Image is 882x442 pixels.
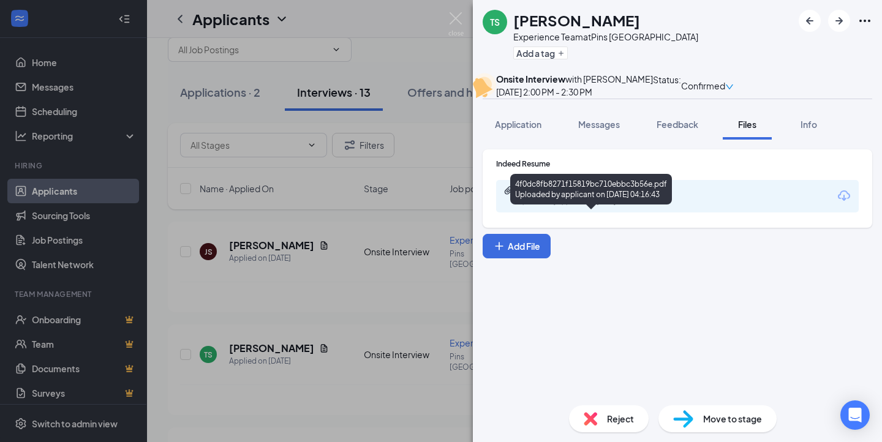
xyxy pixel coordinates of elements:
[510,174,672,204] div: 4f0dc8fb8271f15819bc710ebbc3b56e.pdf Uploaded by applicant on [DATE] 04:16:43
[703,412,762,425] span: Move to stage
[832,13,846,28] svg: ArrowRight
[607,412,634,425] span: Reject
[513,31,698,43] div: Experience Team at Pins [GEOGRAPHIC_DATA]
[840,400,870,430] div: Open Intercom Messenger
[725,83,734,91] span: down
[578,119,620,130] span: Messages
[496,73,565,84] b: Onsite Interview
[802,13,817,28] svg: ArrowLeftNew
[837,189,851,203] svg: Download
[738,119,756,130] span: Files
[858,13,872,28] svg: Ellipses
[799,10,821,32] button: ArrowLeftNew
[490,16,500,28] div: TS
[483,234,551,258] button: Add FilePlus
[496,73,653,85] div: with [PERSON_NAME]
[801,119,817,130] span: Info
[653,73,681,99] div: Status :
[513,47,568,59] button: PlusAdd a tag
[493,240,505,252] svg: Plus
[503,185,513,195] svg: Paperclip
[557,50,565,57] svg: Plus
[503,185,702,207] a: Paperclip4f0dc8fb8271f15819bc710ebbc3b56e.pdfUploaded by applicant on [DATE] 04:16:43
[657,119,698,130] span: Feedback
[496,159,859,169] div: Indeed Resume
[681,79,725,92] span: Confirmed
[828,10,850,32] button: ArrowRight
[496,85,653,99] div: [DATE] 2:00 PM - 2:30 PM
[495,119,541,130] span: Application
[513,10,640,31] h1: [PERSON_NAME]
